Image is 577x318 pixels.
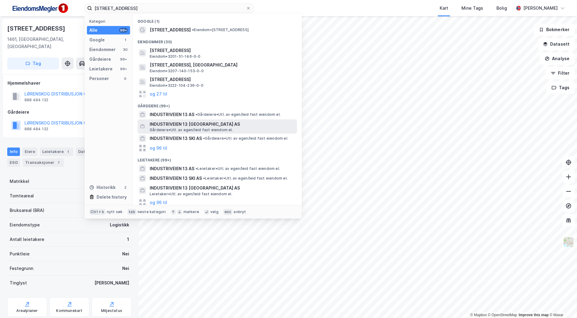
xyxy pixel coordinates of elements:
span: Leietaker • Utl. av egen/leid fast eiendom el. [203,176,288,181]
button: Tag [7,57,59,70]
span: Eiendom • [STREET_ADDRESS] [192,28,249,32]
div: Tomteareal [10,192,34,200]
div: 2 [123,185,128,190]
span: Leietaker • Utl. av egen/leid fast eiendom el. [150,192,232,196]
div: 7 [56,160,62,166]
span: [STREET_ADDRESS] [150,47,295,54]
div: Gårdeiere [8,109,131,116]
a: OpenStreetMap [488,313,517,317]
img: Z [563,236,574,248]
div: Gårdeiere (99+) [133,99,302,110]
span: [STREET_ADDRESS], [GEOGRAPHIC_DATA] [150,61,295,69]
div: Bruksareal (BRA) [10,207,44,214]
span: INDUSTRIVEIEN 13 AS [150,111,194,118]
span: INDUSTRIVEIEN 13 SKI AS [150,135,202,142]
span: • [203,176,205,180]
div: Eiendommer (30) [133,35,302,46]
div: tab [127,209,136,215]
span: INDUSTRIVEIEN 13 [GEOGRAPHIC_DATA] AS [150,121,295,128]
div: velg [210,209,218,214]
button: Bokmerker [534,24,575,36]
button: og 96 til [150,199,167,206]
div: Eiere [22,148,37,156]
div: Arealplaner [16,308,38,313]
input: Søk på adresse, matrikkel, gårdeiere, leietakere eller personer [92,4,246,13]
span: Eiendom • 3207-140-153-0-0 [150,69,204,73]
div: Delete history [97,193,127,201]
div: Leietakere [40,148,73,156]
span: Gårdeiere • Utl. av egen/leid fast eiendom el. [203,136,288,141]
div: Kommunekart [56,308,82,313]
div: 1 [127,236,129,243]
div: Logistikk [110,221,129,229]
button: Datasett [538,38,575,50]
div: 888 484 132 [24,98,48,102]
div: Google (1) [133,14,302,25]
div: [STREET_ADDRESS] [7,24,66,33]
span: [STREET_ADDRESS] [150,76,295,83]
div: neste kategori [138,209,166,214]
span: Gårdeiere • Utl. av egen/leid fast eiendom el. [150,128,233,132]
div: 1461, [GEOGRAPHIC_DATA], [GEOGRAPHIC_DATA] [7,36,95,50]
div: 99+ [119,57,128,62]
div: esc [223,209,233,215]
div: Leietakere (99+) [133,153,302,164]
span: [STREET_ADDRESS] [150,26,191,34]
div: Gårdeiere [89,56,111,63]
div: Eiendomstype [10,221,40,229]
a: Mapbox [470,313,487,317]
span: INDUSTRIVEIEN 13 SKI AS [150,175,202,182]
div: 0 [123,76,128,81]
span: Eiendom • 3201-51-146-0-0 [150,54,201,59]
iframe: Chat Widget [547,289,577,318]
div: nytt søk [107,209,123,214]
div: [PERSON_NAME] [523,5,558,12]
button: og 96 til [150,144,167,152]
a: Improve this map [519,313,549,317]
div: Nei [122,250,129,258]
img: F4PB6Px+NJ5v8B7XTbfpPpyloAAAAASUVORK5CYII= [10,2,70,15]
div: Leietakere [89,65,113,73]
div: Historikk [89,184,116,191]
div: 99+ [119,28,128,33]
div: avbryt [234,209,246,214]
span: • [196,112,197,117]
span: Gårdeiere • Utl. av egen/leid fast eiendom el. [196,112,281,117]
div: 99+ [119,67,128,71]
span: INDUSTRIVEIEN 13 [GEOGRAPHIC_DATA] AS [150,184,295,192]
div: 1 [123,37,128,42]
div: Kategori [89,19,130,24]
div: Festegrunn [10,265,33,272]
div: Mine Tags [461,5,483,12]
div: Personer [89,75,109,82]
div: Info [7,148,20,156]
div: Miljøstatus [101,308,122,313]
div: Punktleie [10,250,30,258]
div: markere [183,209,199,214]
div: Kart [440,5,448,12]
div: Eiendommer [89,46,116,53]
div: 1 [65,149,71,155]
div: Alle [89,27,97,34]
button: Tags [547,82,575,94]
span: Eiendom • 3222-104-236-0-0 [150,83,203,88]
span: Leietaker • Utl. av egen/leid fast eiendom el. [196,166,280,171]
div: Tinglyst [10,279,27,287]
div: Bolig [496,5,507,12]
div: Hjemmelshaver [8,79,131,87]
div: Datasett [76,148,98,156]
div: 30 [123,47,128,52]
span: INDUSTRIVEIEN 13 AS [150,165,194,172]
span: • [192,28,194,32]
div: 888 484 132 [24,127,48,131]
div: Google [89,36,105,44]
div: [PERSON_NAME] [94,279,129,287]
div: Kontrollprogram for chat [547,289,577,318]
span: • [203,136,205,141]
div: ESG [7,158,20,167]
div: Ctrl + k [89,209,106,215]
div: Antall leietakere [10,236,44,243]
div: Transaksjoner [23,158,64,167]
button: Analyse [540,53,575,65]
div: Nei [122,265,129,272]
